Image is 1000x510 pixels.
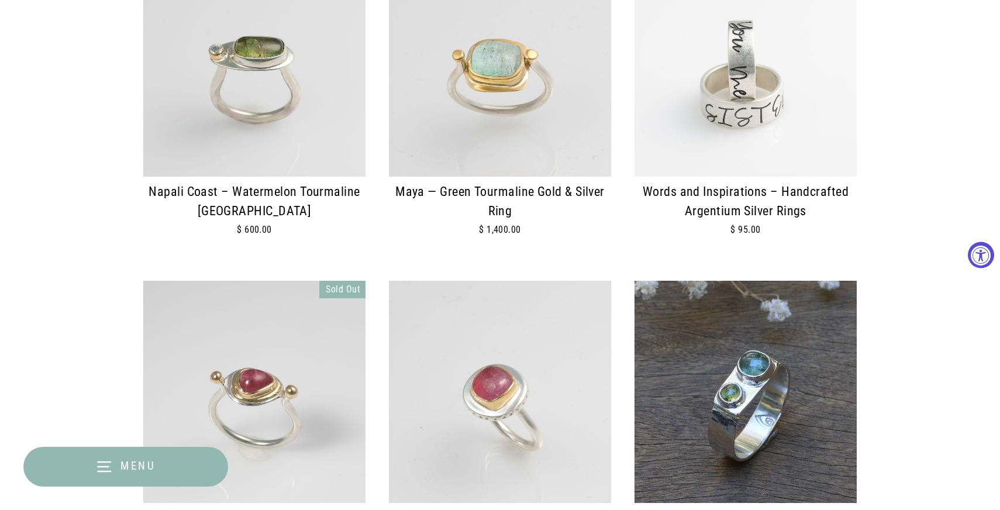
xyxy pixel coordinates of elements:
[237,224,272,235] span: $ 600.00
[730,224,760,235] span: $ 95.00
[479,224,521,235] span: $ 1,400.00
[120,459,156,473] span: Menu
[968,242,994,268] button: Accessibility Widget, click to open
[319,281,365,298] div: Sold Out
[635,182,857,221] div: Words and Inspirations – Handcrafted Argentium Silver Rings
[389,182,611,221] div: Maya — Green Tourmaline Gold & Silver Ring
[23,447,228,487] button: Menu
[143,182,365,221] div: Napali Coast – Watermelon Tourmaline [GEOGRAPHIC_DATA]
